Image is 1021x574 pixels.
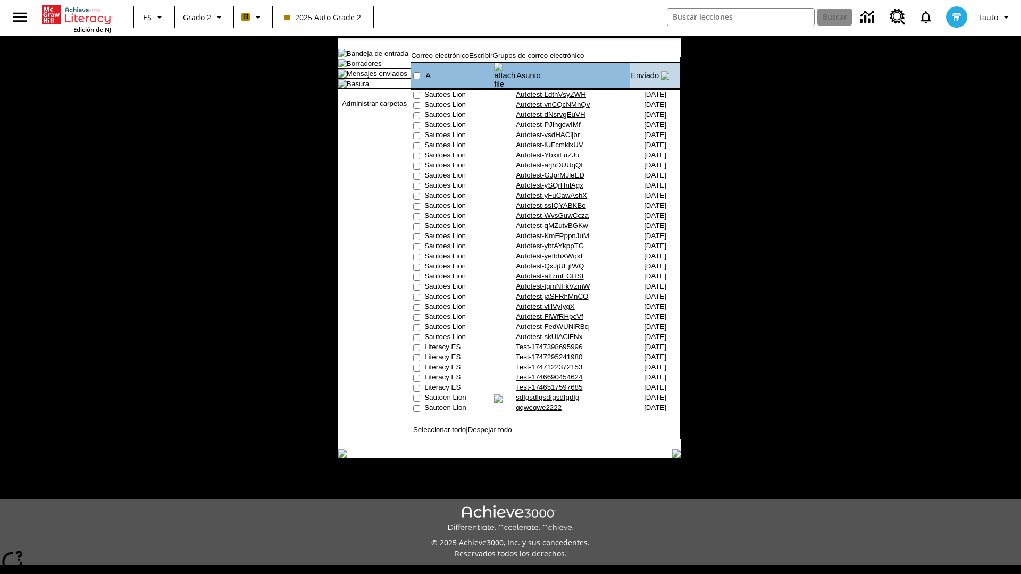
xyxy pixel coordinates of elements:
[516,181,583,189] a: Autotest-ySQrHnlAgx
[424,383,493,393] td: Literacy ES
[644,151,666,159] nobr: [DATE]
[347,80,369,88] a: Basura
[854,3,883,32] a: Centro de información
[644,272,666,280] nobr: [DATE]
[424,393,493,403] td: Sautoen Lion
[516,71,541,80] a: Asunto
[644,363,666,371] nobr: [DATE]
[644,121,666,129] nobr: [DATE]
[516,141,583,149] a: Autotest-iUFcmklxUV
[469,52,492,60] a: Escribir
[912,3,940,31] a: Notificaciones
[516,403,562,411] a: qqweqwe2222
[883,3,912,31] a: Centro de recursos, Se abrirá en una pestaña nueva.
[338,69,347,78] img: folder_icon_pick.gif
[411,52,469,60] a: Correo electrónico
[974,7,1017,27] button: Perfil/Configuración
[644,292,666,300] nobr: [DATE]
[424,252,493,262] td: Sautoes Lion
[644,191,666,199] nobr: [DATE]
[644,403,666,411] nobr: [DATE]
[516,201,586,209] a: Autotest-ssIQYABKBo
[424,100,493,111] td: Sautoes Lion
[672,449,681,458] img: table_footer_right.gif
[516,393,579,401] a: sdfgsdfgsdfgsdfgdfg
[137,7,171,27] button: Lenguaje: ES, Selecciona un idioma
[644,343,666,351] nobr: [DATE]
[424,302,493,313] td: Sautoes Lion
[516,191,587,199] a: Autotest-yFuCawAshX
[424,343,493,353] td: Literacy ES
[644,161,666,169] nobr: [DATE]
[424,171,493,181] td: Sautoes Lion
[644,141,666,149] nobr: [DATE]
[516,131,580,139] a: Autotest-vsdHACijbr
[424,191,493,201] td: Sautoes Lion
[424,141,493,151] td: Sautoes Lion
[425,71,431,80] a: A
[143,12,152,23] span: ES
[516,100,590,108] a: Autotest-vnCQcNMnQv
[978,12,998,23] span: Tauto
[424,363,493,373] td: Literacy ES
[644,383,666,391] nobr: [DATE]
[644,393,666,401] nobr: [DATE]
[424,161,493,171] td: Sautoes Lion
[661,71,669,80] img: arrow_down.gif
[631,71,659,80] a: Enviado
[424,292,493,302] td: Sautoes Lion
[424,272,493,282] td: Sautoes Lion
[424,111,493,121] td: Sautoes Lion
[424,222,493,232] td: Sautoes Lion
[644,333,666,341] nobr: [DATE]
[644,302,666,310] nobr: [DATE]
[516,222,588,230] a: Autotest-qMZutvBGKw
[493,52,584,60] a: Grupos de correo electrónico
[424,262,493,272] td: Sautoes Lion
[424,323,493,333] td: Sautoes Lion
[424,242,493,252] td: Sautoes Lion
[411,439,681,440] img: black_spacer.gif
[644,313,666,320] nobr: [DATE]
[516,232,589,240] a: Autotest-KmFPppnJuM
[644,181,666,189] nobr: [DATE]
[516,282,590,290] a: Autotest-tgmNFkVzmW
[516,292,588,300] a: Autotest-jaSFRhMnCO
[644,242,666,250] nobr: [DATE]
[516,262,584,270] a: Autotest-QxJjUEjfWQ
[424,333,493,343] td: Sautoes Lion
[424,282,493,292] td: Sautoes Lion
[516,252,585,260] a: Autotest-yeIbhXWqkF
[946,6,967,28] img: avatar image
[284,12,361,23] span: 2025 Auto Grade 2
[940,3,974,31] button: Escoja un nuevo avatar
[644,90,666,98] nobr: [DATE]
[183,12,211,23] span: Grado 2
[667,9,814,26] input: Buscar campo
[644,252,666,260] nobr: [DATE]
[516,383,582,391] a: Test-1746517597685
[516,323,589,331] a: Autotest-FedWUNiRBq
[516,161,585,169] a: Autotest-arjhDUUqQL
[411,426,512,434] td: |
[179,7,230,27] button: Grado: Grado 2, Elige un grado
[516,111,585,119] a: Autotest-dNsrvgEuVH
[644,171,666,179] nobr: [DATE]
[516,242,584,250] a: Autotest-ybtAYkppTG
[494,394,503,403] img: attach_icon.gif
[516,121,580,129] a: Autotest-PJlhgcwIMf
[516,313,583,320] a: Autotest-FiWfRHpcVf
[347,70,407,78] a: Mensajes enviados
[644,232,666,240] nobr: [DATE]
[644,323,666,331] nobr: [DATE]
[644,100,666,108] nobr: [DATE]
[516,353,582,361] a: Test-1747295241980
[338,49,347,57] img: folder_icon.gif
[468,426,512,434] a: Despejar todo
[338,79,347,88] img: folder_icon.gif
[516,171,584,179] a: Autotest-GJprMJleED
[342,99,407,107] a: Administrar carpetas
[338,449,347,458] img: table_footer_left.gif
[347,60,382,67] a: Borradores
[644,282,666,290] nobr: [DATE]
